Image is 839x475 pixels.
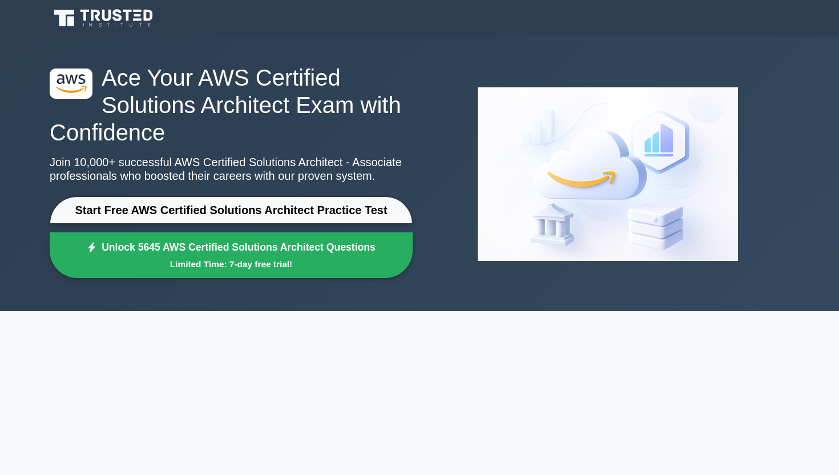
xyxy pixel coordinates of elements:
[64,257,398,271] small: Limited Time: 7-day free trial!
[50,155,413,183] p: Join 10,000+ successful AWS Certified Solutions Architect - Associate professionals who boosted t...
[50,64,413,146] h1: Ace Your AWS Certified Solutions Architect Exam with Confidence
[50,232,413,278] a: Unlock 5645 AWS Certified Solutions Architect QuestionsLimited Time: 7-day free trial!
[50,196,413,224] a: Start Free AWS Certified Solutions Architect Practice Test
[469,78,747,270] img: AWS Certified Solutions Architect - Associate Preview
